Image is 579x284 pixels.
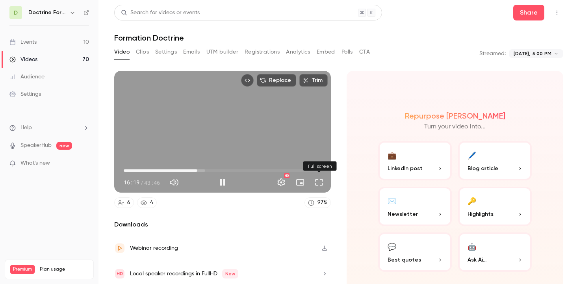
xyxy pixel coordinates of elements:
[311,174,327,190] button: Full screen
[468,210,494,218] span: Highlights
[388,149,396,161] div: 💼
[468,256,486,264] span: Ask Ai...
[378,187,452,226] button: ✉️Newsletter
[458,187,532,226] button: 🔑Highlights
[317,46,335,58] button: Embed
[468,149,476,161] div: 🖊️
[14,9,18,17] span: D
[10,265,35,274] span: Premium
[144,178,160,187] span: 43:46
[468,195,476,207] div: 🔑
[241,74,254,87] button: Embed video
[458,232,532,272] button: 🤖Ask Ai...
[468,240,476,252] div: 🤖
[479,50,506,58] p: Streamed:
[304,197,331,208] a: 97%
[130,269,238,278] div: Local speaker recordings in FullHD
[222,269,238,278] span: New
[405,111,505,121] h2: Repurpose [PERSON_NAME]
[388,195,396,207] div: ✉️
[551,6,563,19] button: Top Bar Actions
[40,266,89,273] span: Plan usage
[56,142,72,150] span: new
[514,50,530,57] span: [DATE],
[114,197,134,208] a: 6
[206,46,238,58] button: UTM builder
[341,46,353,58] button: Polls
[284,173,289,178] div: HD
[9,56,37,63] div: Videos
[9,124,89,132] li: help-dropdown-opener
[299,74,328,87] button: Trim
[80,160,89,167] iframe: Noticeable Trigger
[513,5,544,20] button: Share
[273,174,289,190] button: Settings
[359,46,370,58] button: CTA
[114,220,331,229] h2: Downloads
[114,46,130,58] button: Video
[127,199,130,207] div: 6
[9,73,45,81] div: Audience
[292,174,308,190] button: Turn off miniplayer
[150,199,153,207] div: 4
[388,256,421,264] span: Best quotes
[388,240,396,252] div: 💬
[378,141,452,180] button: 💼LinkedIn post
[124,178,139,187] span: 16:19
[388,164,423,173] span: LinkedIn post
[124,178,160,187] div: 16:19
[20,159,50,167] span: What's new
[166,174,182,190] button: Mute
[424,122,486,132] p: Turn your video into...
[136,46,149,58] button: Clips
[130,243,178,253] div: Webinar recording
[20,141,52,150] a: SpeakerHub
[140,178,143,187] span: /
[137,197,157,208] a: 4
[468,164,498,173] span: Blog article
[155,46,177,58] button: Settings
[458,141,532,180] button: 🖊️Blog article
[533,50,551,57] span: 5:00 PM
[20,124,32,132] span: Help
[121,9,200,17] div: Search for videos or events
[245,46,280,58] button: Registrations
[114,33,563,43] h1: Formation Doctrine
[303,161,337,171] div: Full screen
[9,90,41,98] div: Settings
[257,74,296,87] button: Replace
[183,46,200,58] button: Emails
[286,46,310,58] button: Analytics
[28,9,66,17] h6: Doctrine Formation Corporate
[215,174,230,190] button: Pause
[378,232,452,272] button: 💬Best quotes
[317,199,327,207] div: 97 %
[9,38,37,46] div: Events
[388,210,418,218] span: Newsletter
